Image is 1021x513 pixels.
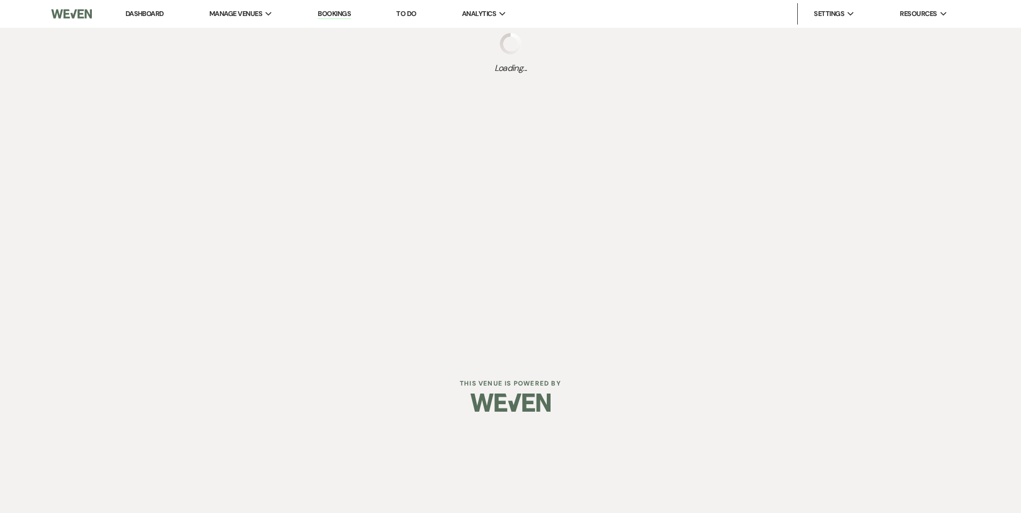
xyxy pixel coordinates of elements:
img: Weven Logo [470,384,551,421]
a: Dashboard [125,9,164,18]
a: Bookings [318,9,351,19]
span: Settings [814,9,844,19]
span: Manage Venues [209,9,262,19]
a: To Do [396,9,416,18]
span: Resources [900,9,937,19]
span: Loading... [494,62,527,75]
span: Analytics [462,9,496,19]
img: loading spinner [500,33,521,54]
img: Weven Logo [51,3,92,25]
